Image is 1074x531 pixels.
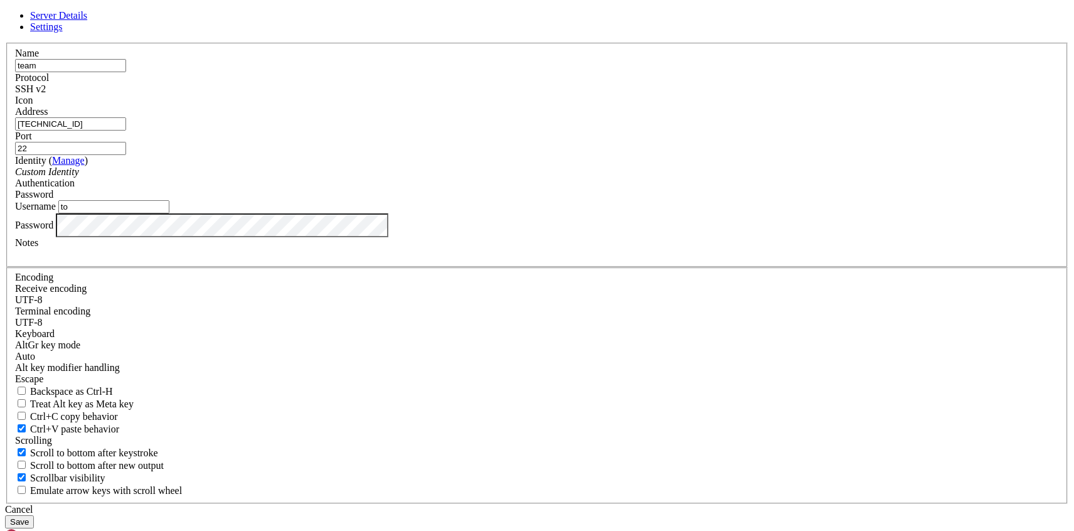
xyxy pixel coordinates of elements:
input: Scroll to bottom after keystroke [18,448,26,456]
div: Custom Identity [15,166,1059,178]
span: Scroll to bottom after new output [30,460,164,471]
div: UTF-8 [15,317,1059,328]
span: Password [15,189,53,200]
div: Password [15,189,1059,200]
input: Server Name [15,59,126,72]
input: Port Number [15,142,126,155]
label: Whether to scroll to the bottom on any keystroke. [15,448,158,458]
a: Manage [52,155,85,166]
label: If true, the backspace should send BS ('\x08', aka ^H). Otherwise the backspace key should send '... [15,386,113,397]
input: Backspace as Ctrl-H [18,387,26,395]
label: Set the expected encoding for data received from the host. If the encodings do not match, visual ... [15,283,87,294]
button: Save [5,515,34,528]
label: Port [15,131,32,141]
label: Ctrl+V pastes if true, sends ^V to host if false. Ctrl+Shift+V sends ^V to host if true, pastes i... [15,424,119,434]
label: Identity [15,155,88,166]
label: Scrolling [15,435,52,446]
input: Scroll to bottom after new output [18,461,26,469]
div: Cancel [5,504,1069,515]
label: Name [15,48,39,58]
label: Encoding [15,272,53,282]
label: Notes [15,237,38,248]
label: Username [15,201,56,212]
label: Keyboard [15,328,55,339]
label: Icon [15,95,33,105]
span: ( ) [49,155,88,166]
span: Treat Alt key as Meta key [30,399,134,409]
label: Authentication [15,178,75,188]
label: Address [15,106,48,117]
span: SSH v2 [15,83,46,94]
a: Settings [30,21,63,32]
input: Emulate arrow keys with scroll wheel [18,486,26,494]
label: When using the alternative screen buffer, and DECCKM (Application Cursor Keys) is active, mouse w... [15,485,182,496]
input: Ctrl+V paste behavior [18,424,26,432]
label: The vertical scrollbar mode. [15,473,105,483]
input: Treat Alt key as Meta key [18,399,26,407]
span: Scroll to bottom after keystroke [30,448,158,458]
label: Whether the Alt key acts as a Meta key or as a distinct Alt key. [15,399,134,409]
span: Ctrl+V paste behavior [30,424,119,434]
label: Password [15,219,53,230]
label: Protocol [15,72,49,83]
input: Login Username [58,200,169,213]
span: Emulate arrow keys with scroll wheel [30,485,182,496]
div: Auto [15,351,1059,362]
a: Server Details [30,10,87,21]
label: Scroll to bottom after new output. [15,460,164,471]
div: UTF-8 [15,294,1059,306]
label: The default terminal encoding. ISO-2022 enables character map translations (like graphics maps). ... [15,306,90,316]
span: Auto [15,351,35,362]
div: SSH v2 [15,83,1059,95]
div: Escape [15,373,1059,385]
span: UTF-8 [15,317,43,328]
input: Scrollbar visibility [18,473,26,481]
input: Host Name or IP [15,117,126,131]
label: Controls how the Alt key is handled. Escape: Send an ESC prefix. 8-Bit: Add 128 to the typed char... [15,362,120,373]
i: Custom Identity [15,166,79,177]
span: UTF-8 [15,294,43,305]
label: Set the expected encoding for data received from the host. If the encodings do not match, visual ... [15,340,80,350]
span: Ctrl+C copy behavior [30,411,118,422]
span: Scrollbar visibility [30,473,105,483]
span: Backspace as Ctrl-H [30,386,113,397]
label: Ctrl-C copies if true, send ^C to host if false. Ctrl-Shift-C sends ^C to host if true, copies if... [15,411,118,422]
span: Escape [15,373,43,384]
input: Ctrl+C copy behavior [18,412,26,420]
